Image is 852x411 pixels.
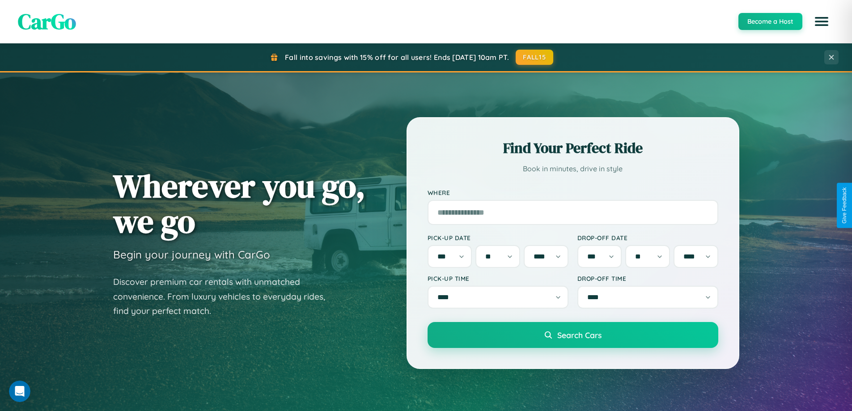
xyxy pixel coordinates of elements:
label: Pick-up Time [428,275,568,282]
label: Drop-off Date [577,234,718,242]
label: Drop-off Time [577,275,718,282]
label: Where [428,189,718,196]
div: Give Feedback [841,187,848,224]
label: Pick-up Date [428,234,568,242]
span: Fall into savings with 15% off for all users! Ends [DATE] 10am PT. [285,53,509,62]
p: Book in minutes, drive in style [428,162,718,175]
button: Open menu [809,9,834,34]
h3: Begin your journey with CarGo [113,248,270,261]
button: Search Cars [428,322,718,348]
h1: Wherever you go, we go [113,168,365,239]
p: Discover premium car rentals with unmatched convenience. From luxury vehicles to everyday rides, ... [113,275,337,318]
span: CarGo [18,7,76,36]
h2: Find Your Perfect Ride [428,138,718,158]
button: Become a Host [738,13,802,30]
span: Search Cars [557,330,602,340]
iframe: Intercom live chat [9,381,30,402]
button: FALL15 [516,50,553,65]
